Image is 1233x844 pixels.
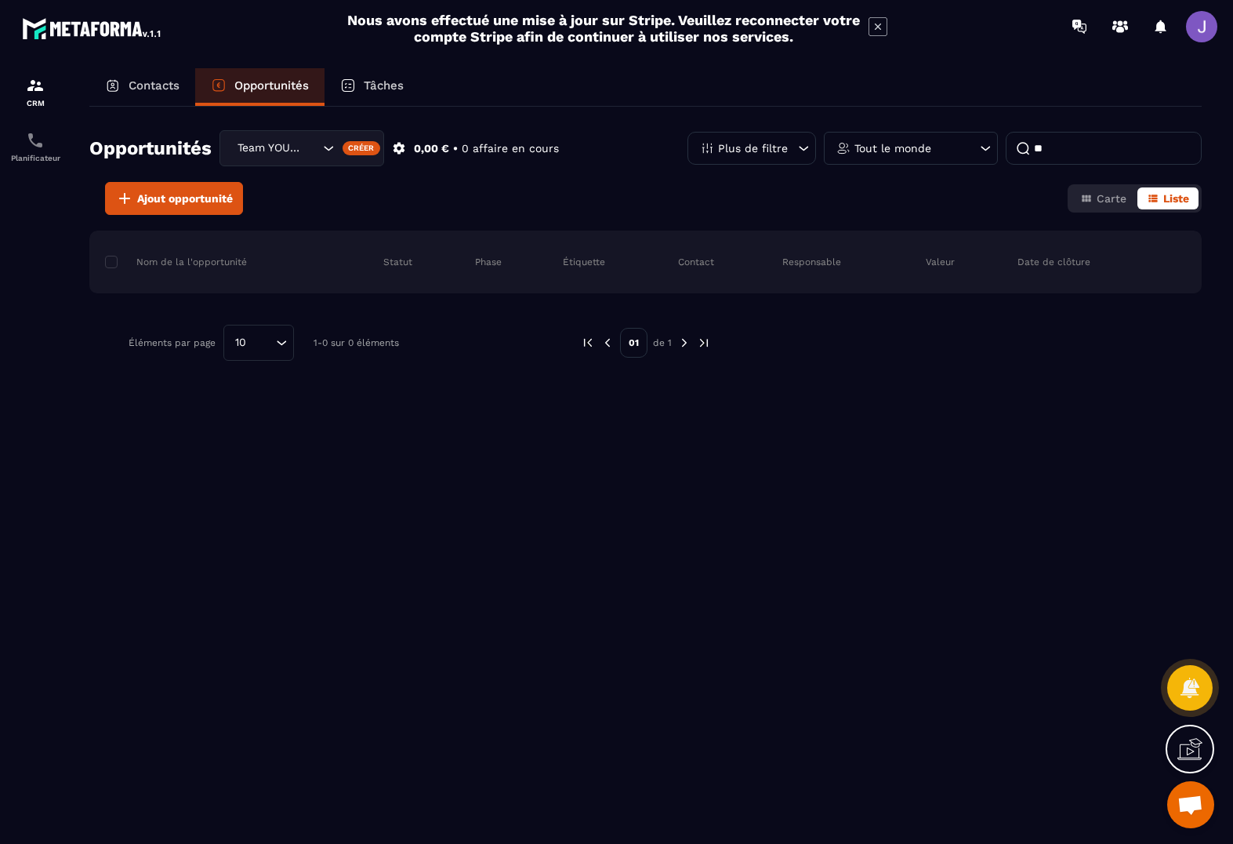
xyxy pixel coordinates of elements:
div: Ouvrir le chat [1167,781,1214,828]
button: Carte [1071,187,1136,209]
a: Tâches [325,68,419,106]
img: next [697,336,711,350]
p: Éléments par page [129,337,216,348]
p: Contacts [129,78,180,93]
p: 0,00 € [414,141,449,156]
p: 1-0 sur 0 éléments [314,337,399,348]
p: Tâches [364,78,404,93]
div: Créer [343,141,381,155]
p: 0 affaire en cours [462,141,559,156]
img: prev [600,336,615,350]
button: Ajout opportunité [105,182,243,215]
img: prev [581,336,595,350]
span: Liste [1163,192,1189,205]
img: next [677,336,691,350]
div: Search for option [223,325,294,361]
span: Ajout opportunité [137,191,233,206]
p: Phase [475,256,502,268]
span: 10 [230,334,252,351]
p: CRM [4,99,67,107]
p: Nom de la l'opportunité [105,256,247,268]
input: Search for option [303,140,319,157]
a: Contacts [89,68,195,106]
div: Search for option [219,130,384,166]
a: formationformationCRM [4,64,67,119]
span: Carte [1097,192,1126,205]
p: de 1 [653,337,672,349]
h2: Nous avons effectué une mise à jour sur Stripe. Veuillez reconnecter votre compte Stripe afin de ... [346,12,861,45]
p: Plus de filtre [718,143,788,154]
p: • [453,141,458,156]
img: logo [22,14,163,42]
button: Liste [1137,187,1199,209]
p: Contact [678,256,714,268]
p: Étiquette [563,256,605,268]
img: formation [26,76,45,95]
p: Statut [383,256,412,268]
span: Team YOUGC - Formations [234,140,303,157]
img: scheduler [26,131,45,150]
p: Tout le monde [854,143,931,154]
p: 01 [620,328,647,358]
p: Opportunités [234,78,309,93]
p: Planificateur [4,154,67,162]
p: Responsable [782,256,841,268]
p: Date de clôture [1017,256,1090,268]
a: Opportunités [195,68,325,106]
a: schedulerschedulerPlanificateur [4,119,67,174]
p: Valeur [926,256,955,268]
input: Search for option [252,334,272,351]
h2: Opportunités [89,133,212,164]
